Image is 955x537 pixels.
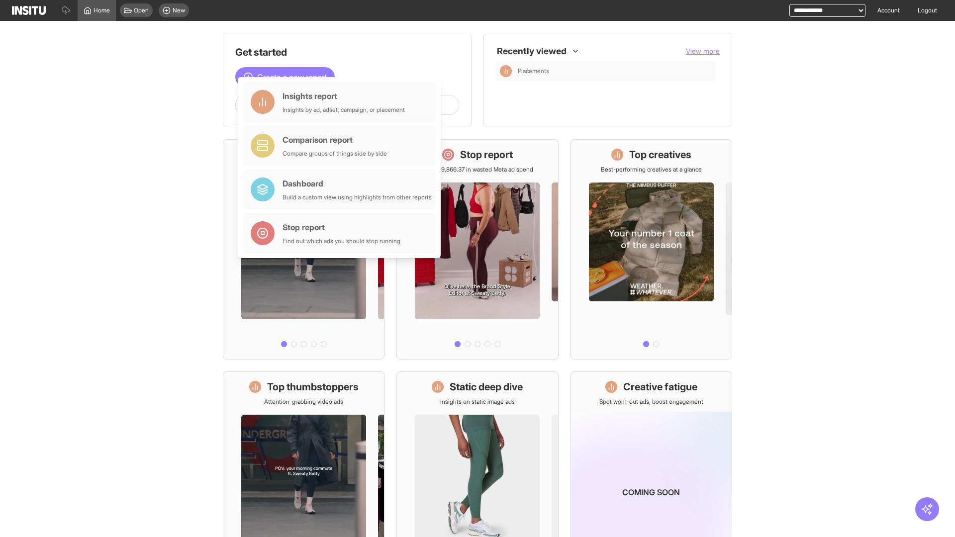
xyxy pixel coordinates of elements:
button: View more [686,46,720,56]
h1: Static deep dive [450,380,523,394]
div: Insights [500,65,512,77]
h1: Top thumbstoppers [267,380,359,394]
div: Compare groups of things side by side [283,150,387,158]
img: Logo [12,6,46,15]
p: Best-performing creatives at a glance [601,166,702,174]
p: Attention-grabbing video ads [264,398,343,406]
a: Stop reportSave £19,866.37 in wasted Meta ad spend [396,139,558,359]
span: Home [94,6,110,14]
span: Open [134,6,149,14]
span: New [173,6,185,14]
div: Find out which ads you should stop running [283,237,400,245]
p: Save £19,866.37 in wasted Meta ad spend [421,166,533,174]
h1: Top creatives [629,148,691,162]
button: Create a new report [235,67,335,87]
div: Insights report [283,90,405,102]
div: Comparison report [283,134,387,146]
h1: Get started [235,45,459,59]
p: Insights on static image ads [440,398,515,406]
span: Placements [518,67,549,75]
span: Placements [518,67,712,75]
div: Dashboard [283,178,432,189]
div: Stop report [283,221,400,233]
a: What's live nowSee all active ads instantly [223,139,384,359]
div: Build a custom view using highlights from other reports [283,193,432,201]
span: View more [686,47,720,55]
span: Create a new report [257,71,327,83]
a: Top creativesBest-performing creatives at a glance [571,139,732,359]
h1: Stop report [460,148,513,162]
div: Insights by ad, adset, campaign, or placement [283,106,405,114]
